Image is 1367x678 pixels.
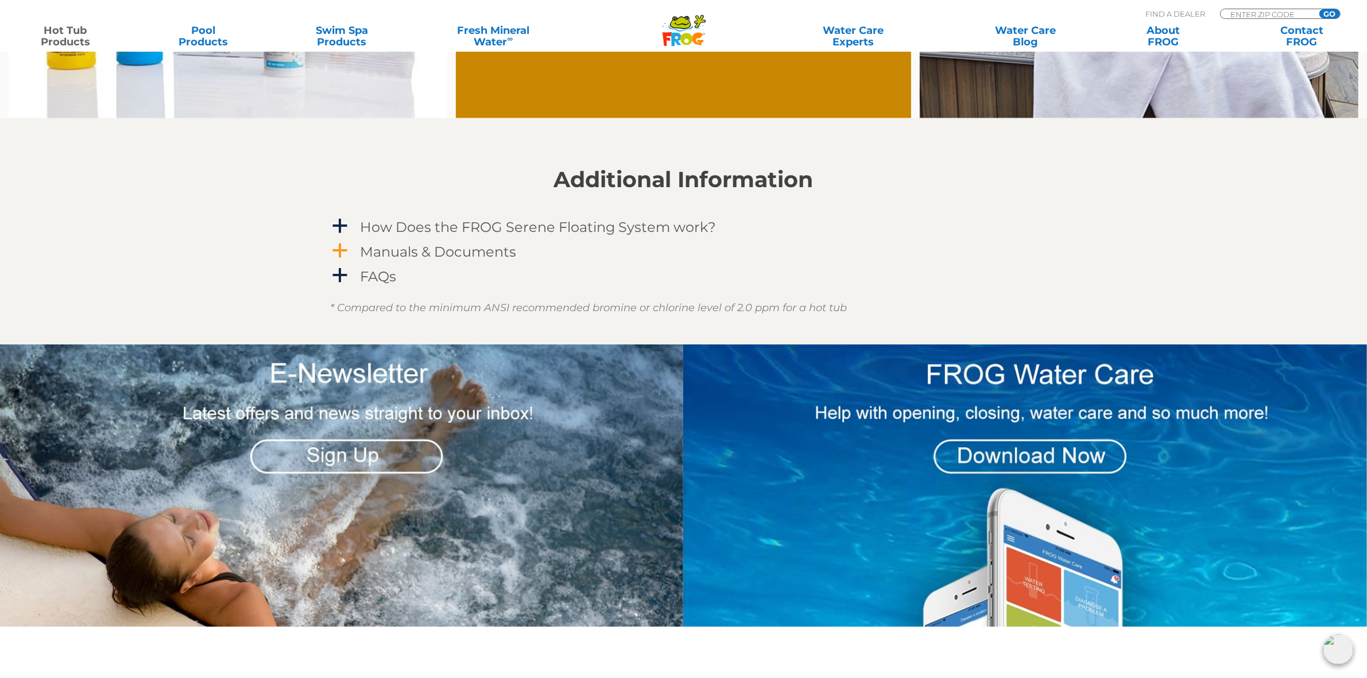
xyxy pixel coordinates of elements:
[331,266,1037,287] a: a FAQs
[361,244,517,259] h4: Manuals & Documents
[331,301,847,314] em: * Compared to the minimum ANSI recommended bromine or chlorine level of 2.0 ppm for a hot tub
[971,25,1079,48] a: Water CareBlog
[683,344,1367,627] img: App Graphic
[332,267,349,284] span: a
[1229,9,1307,19] input: Zip Code Form
[11,25,119,48] a: Hot TubProducts
[332,242,349,259] span: a
[332,218,349,235] span: a
[426,25,560,48] a: Fresh MineralWater∞
[1248,25,1356,48] a: ContactFROG
[331,216,1037,238] a: a How Does the FROG Serene Floating System work?
[1110,25,1217,48] a: AboutFROG
[1323,634,1353,664] img: openIcon
[331,167,1037,192] h2: Additional Information
[331,241,1037,262] a: a Manuals & Documents
[288,25,396,48] a: Swim SpaProducts
[1145,9,1205,19] p: Find A Dealer
[1319,9,1340,18] input: GO
[361,219,717,235] h4: How Does the FROG Serene Floating System work?
[361,269,397,284] h4: FAQs
[150,25,257,48] a: PoolProducts
[508,34,513,43] sup: ∞
[766,25,940,48] a: Water CareExperts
